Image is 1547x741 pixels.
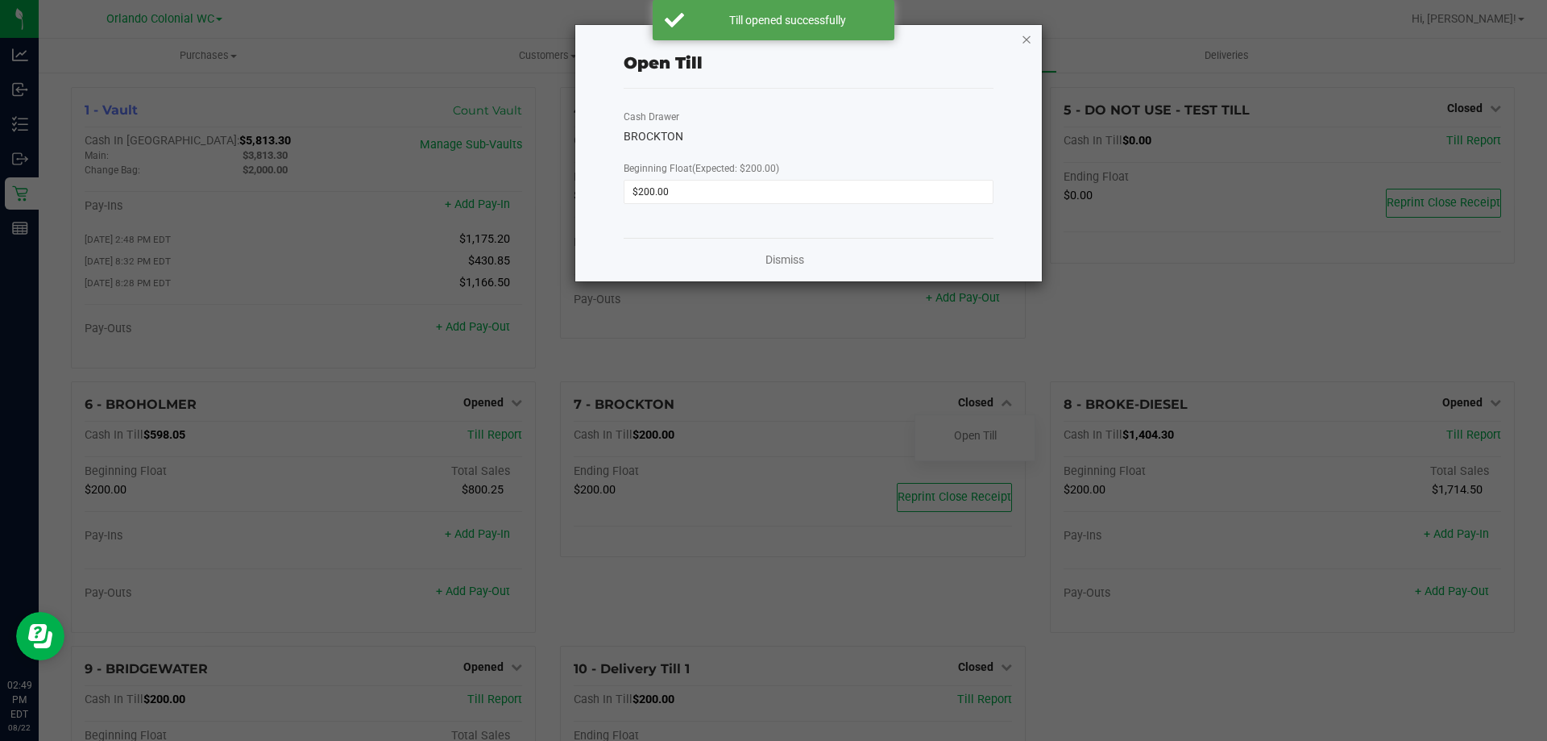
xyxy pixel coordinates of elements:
[624,51,703,75] div: Open Till
[693,12,882,28] div: Till opened successfully
[692,163,779,174] span: (Expected: $200.00)
[16,612,64,660] iframe: Resource center
[624,163,779,174] span: Beginning Float
[624,128,993,145] div: BROCKTON
[624,110,679,124] label: Cash Drawer
[765,252,804,269] a: Dismiss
